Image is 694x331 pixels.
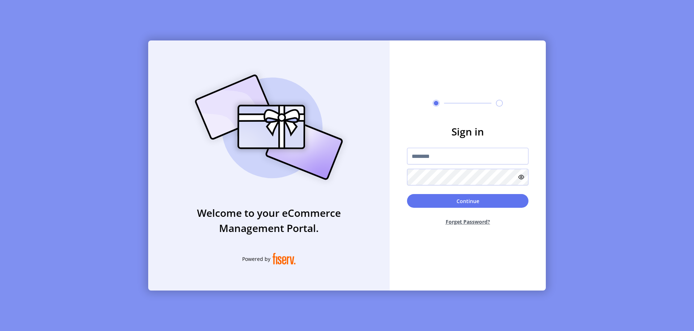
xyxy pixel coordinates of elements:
[407,212,528,231] button: Forget Password?
[407,194,528,208] button: Continue
[242,255,270,263] span: Powered by
[148,205,390,236] h3: Welcome to your eCommerce Management Portal.
[184,66,354,188] img: card_Illustration.svg
[407,124,528,139] h3: Sign in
